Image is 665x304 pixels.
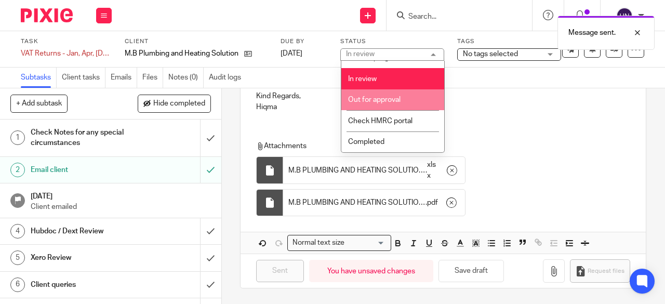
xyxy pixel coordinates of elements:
label: Client [125,37,268,46]
span: Normal text size [290,237,347,248]
div: You have unsaved changes [309,260,433,282]
span: M.B PLUMBING AND HEATING SOLUTIONS LTD - VAT Return (1) [288,165,425,176]
input: Search for option [348,237,385,248]
a: Audit logs [209,68,246,88]
span: Hide completed [153,100,205,108]
p: Client emailed [31,202,211,212]
div: Search for option [287,235,391,251]
img: Pixie [21,8,73,22]
div: . [283,190,465,216]
div: 2 [10,163,25,177]
input: Sent [256,260,304,282]
div: VAT Returns - Jan, Apr, Jul, Oct [21,48,112,59]
span: M.B PLUMBING AND HEATING SOLUTIONS LTD - VAT Return (1) [288,197,425,208]
h1: Xero Review [31,250,137,266]
div: . [283,157,465,183]
label: Task [21,37,112,46]
h1: Hubdoc / Dext Review [31,223,137,239]
h1: Email client [31,162,137,178]
div: 1 [10,130,25,145]
label: Due by [281,37,327,46]
div: 4 [10,224,25,239]
span: Work in progress [348,54,403,61]
span: [DATE] [281,50,302,57]
img: svg%3E [616,7,633,24]
div: VAT Returns - Jan, Apr, [DATE], Oct [21,48,112,59]
div: 6 [10,277,25,292]
span: pdf [427,197,438,208]
div: 5 [10,250,25,265]
p: Kind Regards, [256,91,630,101]
h1: Client queries [31,277,137,293]
h1: [DATE] [31,189,211,202]
a: Notes (0) [168,68,204,88]
button: Request files [570,259,630,283]
p: Hiqma [256,102,630,112]
a: Client tasks [62,68,105,88]
a: Emails [111,68,137,88]
span: Completed [348,138,384,146]
span: xlsx [427,160,439,181]
span: Out for approval [348,96,401,103]
p: Attachments [256,141,628,151]
span: Request files [588,267,624,275]
p: M.B Plumbing and Heating Solutions Ltd [125,48,239,59]
span: Check HMRC portal [348,117,413,125]
p: Message sent. [568,28,616,38]
div: In review [346,50,375,58]
a: Subtasks [21,68,57,88]
button: + Add subtask [10,95,68,112]
span: No tags selected [463,50,518,58]
button: Hide completed [138,95,211,112]
h1: Check Notes for any special circumstances [31,125,137,151]
span: In review [348,75,377,83]
button: Save draft [438,260,504,282]
a: Files [142,68,163,88]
